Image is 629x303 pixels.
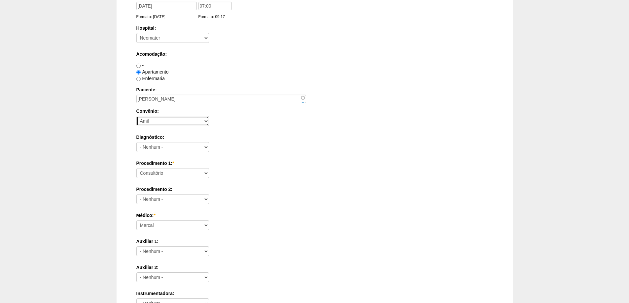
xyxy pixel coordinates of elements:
[136,14,198,20] div: Formato: [DATE]
[136,212,493,219] label: Médico:
[136,108,493,114] label: Convênio:
[198,14,233,20] div: Formato: 09:17
[154,213,155,218] span: Este campo é obrigatório.
[136,69,169,75] label: Apartamento
[136,77,141,81] input: Enfermaria
[136,76,165,81] label: Enfermaria
[136,63,144,68] label: -
[136,70,141,75] input: Apartamento
[136,160,493,167] label: Procedimento 1:
[136,86,493,93] label: Paciente:
[172,161,174,166] span: Este campo é obrigatório.
[136,290,493,297] label: Instrumentadora:
[136,238,493,245] label: Auxiliar 1:
[136,51,493,57] label: Acomodação:
[136,186,493,193] label: Procedimento 2:
[136,64,141,68] input: -
[136,25,493,31] label: Hospital:
[136,134,493,140] label: Diagnóstico:
[136,264,493,271] label: Auxiliar 2:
